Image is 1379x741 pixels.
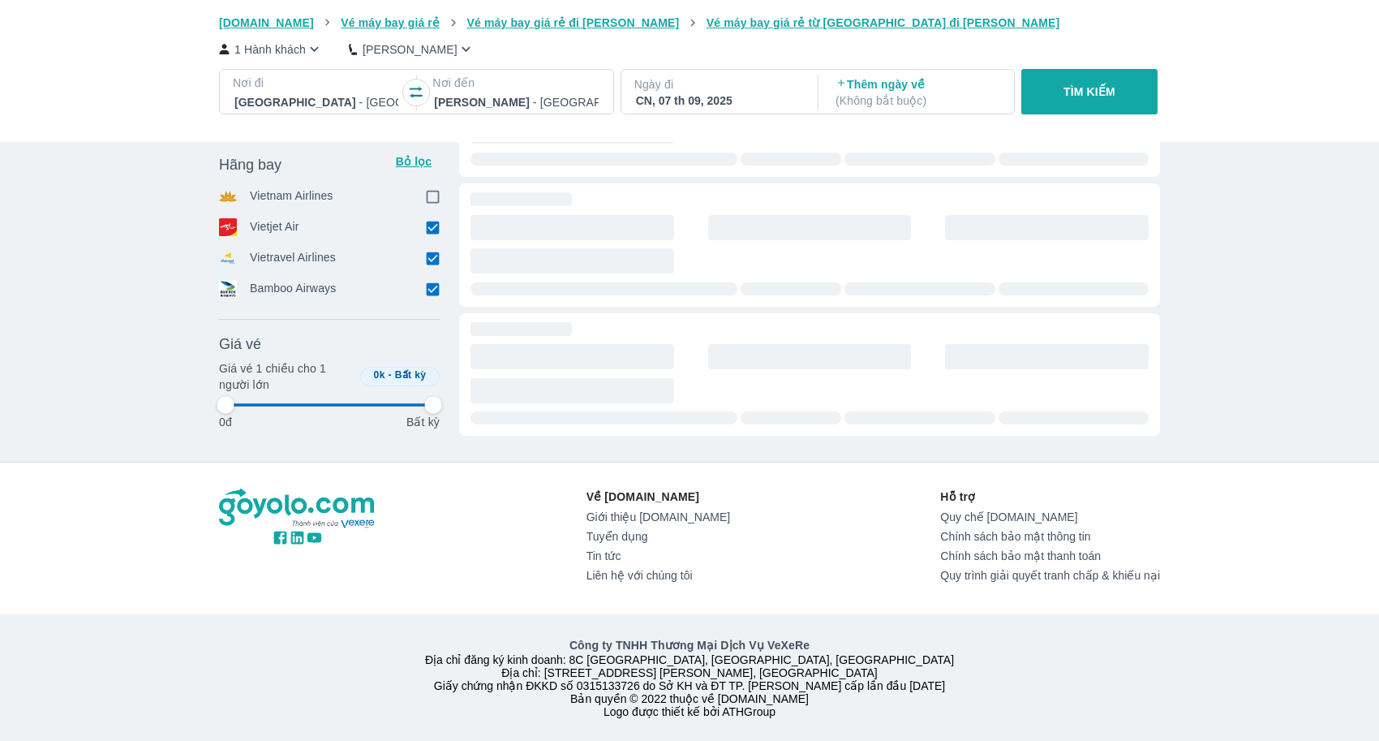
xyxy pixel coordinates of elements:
[363,41,458,58] p: [PERSON_NAME]
[432,75,599,91] p: Nơi đến
[349,41,475,58] button: [PERSON_NAME]
[250,218,299,236] p: Vietjet Air
[586,549,730,562] a: Tin tức
[219,334,261,354] span: Giá vé
[586,511,730,523] a: Giới thiệu [DOMAIN_NAME]
[836,76,999,109] p: Thêm ngày về
[406,414,440,430] p: Bất kỳ
[586,489,730,505] p: Về [DOMAIN_NAME]
[586,530,730,543] a: Tuyển dụng
[389,369,392,381] span: -
[1063,84,1115,100] p: TÌM KIẾM
[209,637,1170,718] div: Địa chỉ đăng ký kinh doanh: 8C [GEOGRAPHIC_DATA], [GEOGRAPHIC_DATA], [GEOGRAPHIC_DATA] Địa chỉ: [...
[219,489,376,529] img: logo
[940,530,1160,543] a: Chính sách bảo mật thông tin
[940,511,1160,523] a: Quy chế [DOMAIN_NAME]
[233,75,400,91] p: Nơi đi
[250,187,333,205] p: Vietnam Airlines
[940,549,1160,562] a: Chính sách bảo mật thanh toán
[222,637,1157,653] p: Công ty TNHH Thương Mại Dịch Vụ VeXeRe
[395,369,427,381] span: Bất kỳ
[219,16,314,29] span: [DOMAIN_NAME]
[250,249,336,267] p: Vietravel Airlines
[586,569,730,582] a: Liên hệ với chúng tôi
[836,93,999,109] p: ( Không bắt buộc )
[707,16,1060,29] span: Vé máy bay giá rẻ từ [GEOGRAPHIC_DATA] đi [PERSON_NAME]
[374,369,385,381] span: 0k
[250,280,336,298] p: Bamboo Airways
[219,360,354,393] p: Giá vé 1 chiều cho 1 người lớn
[394,153,433,170] p: Bỏ lọc
[234,41,306,58] p: 1 Hành khách
[634,76,801,93] p: Ngày đi
[940,489,1160,505] p: Hỗ trợ
[219,41,323,58] button: 1 Hành khách
[940,569,1160,582] a: Quy trình giải quyết tranh chấp & khiếu nại
[388,149,440,174] button: Bỏ lọc
[219,155,281,174] span: Hãng bay
[341,16,440,29] span: Vé máy bay giá rẻ
[1021,69,1157,114] button: TÌM KIẾM
[467,16,680,29] span: Vé máy bay giá rẻ đi [PERSON_NAME]
[219,414,232,430] p: 0đ
[636,93,800,109] div: CN, 07 th 09, 2025
[219,15,1160,31] nav: breadcrumb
